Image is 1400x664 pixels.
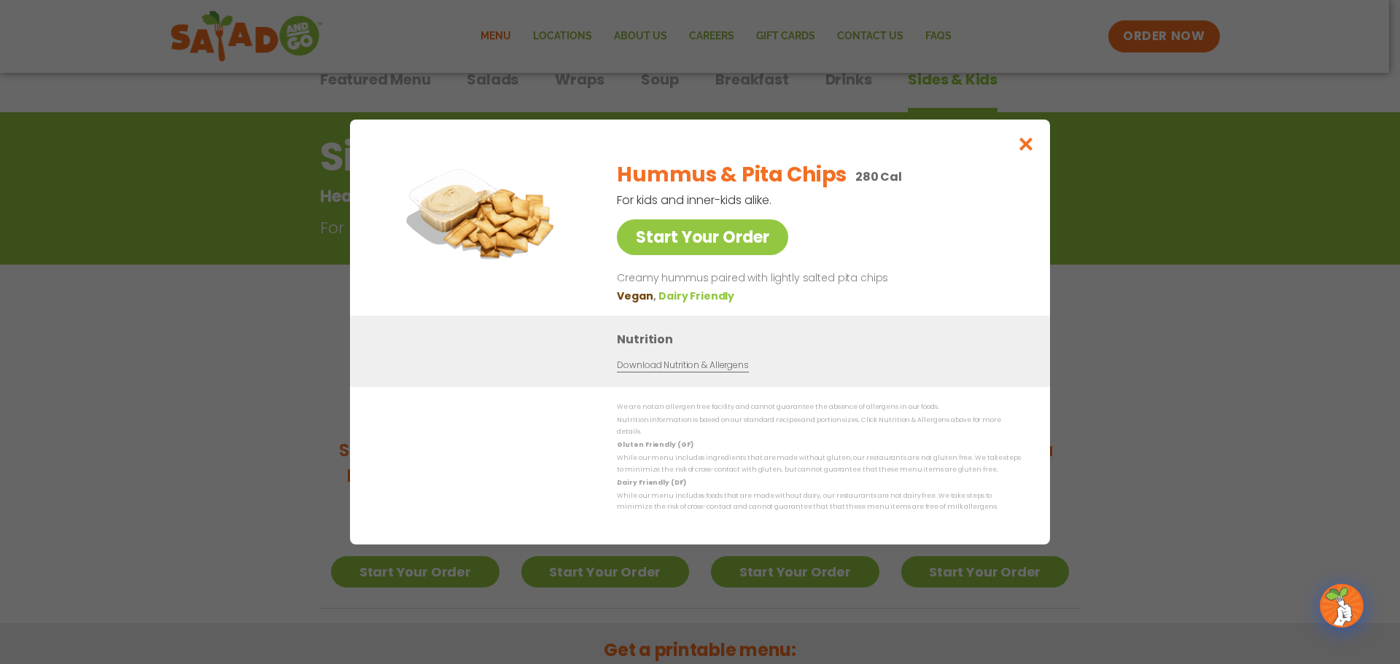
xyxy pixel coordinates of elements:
strong: Dairy Friendly (DF) [617,478,685,487]
li: Vegan [617,289,658,304]
p: While our menu includes ingredients that are made without gluten, our restaurants are not gluten ... [617,453,1021,475]
p: 280 Cal [855,168,902,186]
li: Dairy Friendly [658,289,737,304]
p: Nutrition information is based on our standard recipes and portion sizes. Click Nutrition & Aller... [617,415,1021,437]
p: Creamy hummus paired with lightly salted pita chips [617,270,1015,287]
a: Download Nutrition & Allergens [617,359,748,372]
h2: Hummus & Pita Chips [617,160,847,190]
strong: Gluten Friendly (GF) [617,440,693,449]
p: We are not an allergen free facility and cannot guarantee the absence of allergens in our foods. [617,402,1021,413]
img: wpChatIcon [1321,585,1362,626]
button: Close modal [1003,120,1050,168]
img: Featured product photo for Hummus & Pita Chips [383,149,587,285]
h3: Nutrition [617,330,1028,348]
a: Start Your Order [617,219,788,255]
p: For kids and inner-kids alike. [617,191,945,209]
p: While our menu includes foods that are made without dairy, our restaurants are not dairy free. We... [617,491,1021,513]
